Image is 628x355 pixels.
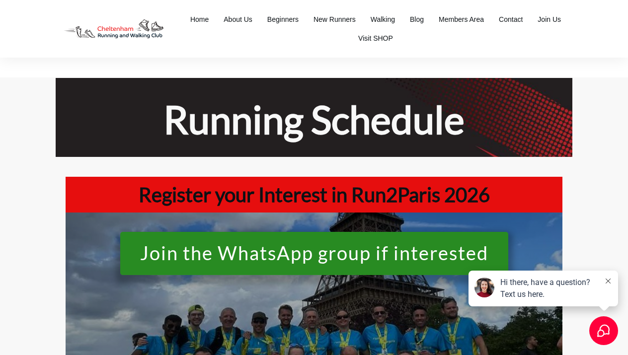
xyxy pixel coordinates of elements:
a: Visit SHOP [358,31,393,45]
a: Contact [499,12,523,26]
h1: Running Schedule [66,94,562,144]
span: Join the WhatsApp group if interested [140,243,488,269]
a: Members Area [439,12,484,26]
a: Join Us [538,12,561,26]
h1: Register your Interest in Run2Paris 2026 [71,182,557,208]
a: Blog [410,12,424,26]
a: Join the WhatsApp group if interested [120,232,508,275]
a: Walking [371,12,395,26]
a: Home [190,12,209,26]
a: About Us [224,12,252,26]
a: New Runners [314,12,356,26]
img: Decathlon [56,12,171,46]
a: Beginners [267,12,299,26]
